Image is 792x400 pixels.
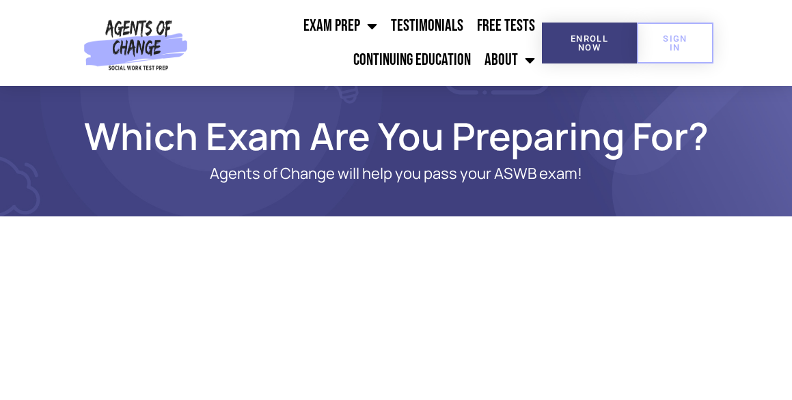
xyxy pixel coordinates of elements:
[193,9,542,77] nav: Menu
[478,43,542,77] a: About
[470,9,542,43] a: Free Tests
[659,34,691,52] span: SIGN IN
[542,23,637,63] a: Enroll Now
[34,120,758,152] h1: Which Exam Are You Preparing For?
[384,9,470,43] a: Testimonials
[564,34,615,52] span: Enroll Now
[89,165,703,182] p: Agents of Change will help you pass your ASWB exam!
[637,23,713,63] a: SIGN IN
[297,9,384,43] a: Exam Prep
[346,43,478,77] a: Continuing Education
